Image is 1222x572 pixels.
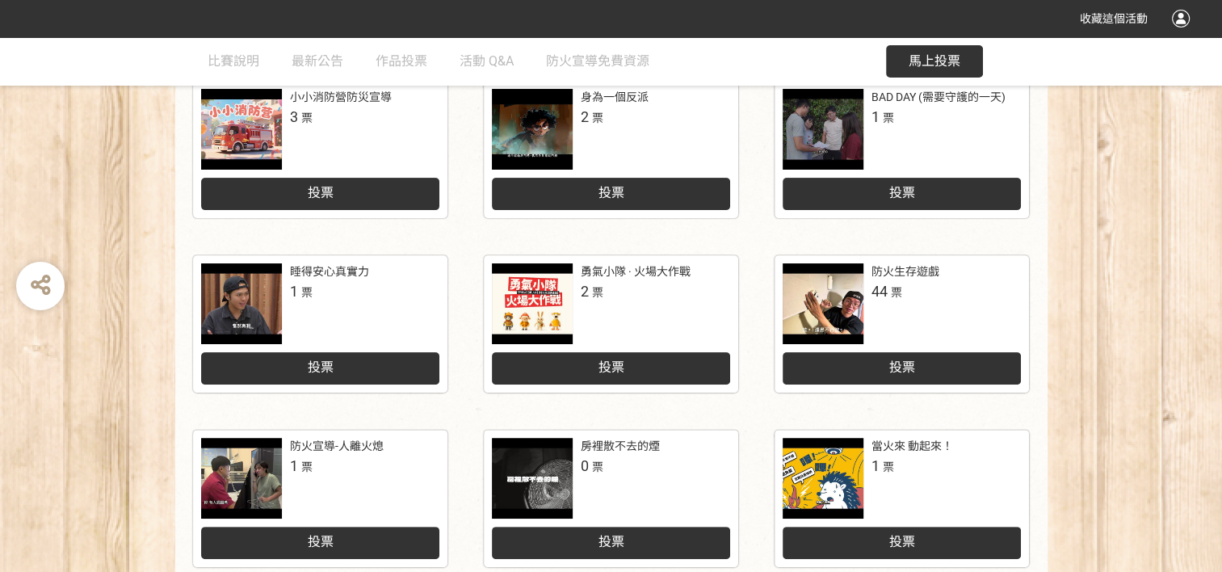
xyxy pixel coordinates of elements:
[290,438,384,455] div: 防火宣導-人離火熄
[193,430,447,567] a: 防火宣導-人離火熄1票投票
[909,53,960,69] span: 馬上投票
[891,286,902,299] span: 票
[301,286,313,299] span: 票
[301,461,313,473] span: 票
[290,457,298,474] span: 1
[193,255,447,393] a: 睡得安心真實力1票投票
[460,37,514,86] a: 活動 Q&A
[775,255,1029,393] a: 防火生存遊戲44票投票
[592,461,603,473] span: 票
[592,111,603,124] span: 票
[546,53,649,69] span: 防火宣導免費資源
[292,53,343,69] span: 最新公告
[581,263,691,280] div: 勇氣小隊 · 火場大作戰
[581,283,589,300] span: 2
[871,89,1006,106] div: BAD DAY (需要守護的一天)
[460,53,514,69] span: 活動 Q&A
[208,53,259,69] span: 比賽說明
[290,108,298,125] span: 3
[871,283,888,300] span: 44
[484,255,738,393] a: 勇氣小隊 · 火場大作戰2票投票
[581,457,589,474] span: 0
[301,111,313,124] span: 票
[208,37,259,86] a: 比賽說明
[871,457,880,474] span: 1
[598,360,624,375] span: 投票
[888,534,914,549] span: 投票
[546,37,649,86] a: 防火宣導免費資源
[307,534,333,549] span: 投票
[307,360,333,375] span: 投票
[888,360,914,375] span: 投票
[581,89,649,106] div: 身為一個反派
[871,438,953,455] div: 當火來 動起來！
[775,430,1029,567] a: 當火來 動起來！1票投票
[484,430,738,567] a: 房裡散不去的煙0票投票
[883,461,894,473] span: 票
[775,81,1029,218] a: BAD DAY (需要守護的一天)1票投票
[376,37,427,86] a: 作品投票
[883,111,894,124] span: 票
[598,185,624,200] span: 投票
[598,534,624,549] span: 投票
[1080,12,1148,25] span: 收藏這個活動
[888,185,914,200] span: 投票
[484,81,738,218] a: 身為一個反派2票投票
[581,108,589,125] span: 2
[592,286,603,299] span: 票
[290,263,369,280] div: 睡得安心真實力
[871,108,880,125] span: 1
[290,89,392,106] div: 小小消防營防災宣導
[290,283,298,300] span: 1
[581,438,660,455] div: 房裡散不去的煙
[193,81,447,218] a: 小小消防營防災宣導3票投票
[376,53,427,69] span: 作品投票
[292,37,343,86] a: 最新公告
[871,263,939,280] div: 防火生存遊戲
[886,45,983,78] button: 馬上投票
[307,185,333,200] span: 投票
